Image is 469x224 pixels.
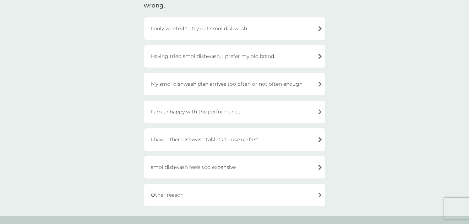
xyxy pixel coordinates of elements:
[144,73,325,95] div: My smol dishwash plan arrives too often or not often enough.
[144,184,325,206] div: Other reason.
[144,45,325,68] div: Having tried smol dishwash, I prefer my old brand.
[144,101,325,123] div: I am unhappy with the performance.
[144,128,325,151] div: I have other dishwash tablets to use up first
[144,156,325,178] div: smol dishwash feels too expensive
[144,17,325,40] div: I only wanted to try out smol dishwash.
